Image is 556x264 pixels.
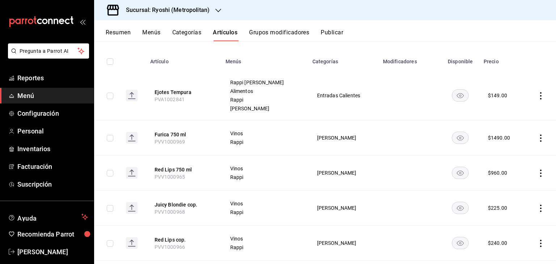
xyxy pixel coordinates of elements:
[230,166,299,171] span: Vinos
[230,210,299,215] span: Rappi
[17,108,88,118] span: Configuración
[537,92,544,99] button: actions
[230,201,299,206] span: Vinos
[230,131,299,136] span: Vinos
[230,140,299,145] span: Rappi
[155,166,212,173] button: edit-product-location
[379,48,442,71] th: Modificadores
[230,97,299,102] span: Rappi
[155,236,212,243] button: edit-product-location
[155,244,185,250] span: PVV1000966
[155,174,185,180] span: PVV1000965
[155,97,185,102] span: PVA1002841
[452,132,469,144] button: availability-product
[442,48,479,71] th: Disponible
[488,134,510,141] div: $ 1490.00
[80,19,85,25] button: open_drawer_menu
[537,170,544,177] button: actions
[317,170,370,175] span: [PERSON_NAME]
[488,204,507,212] div: $ 225.00
[106,29,131,41] button: Resumen
[230,106,299,111] span: [PERSON_NAME]
[17,229,88,239] span: Recomienda Parrot
[317,135,370,140] span: [PERSON_NAME]
[17,126,88,136] span: Personal
[537,135,544,142] button: actions
[317,205,370,210] span: [PERSON_NAME]
[17,162,88,171] span: Facturación
[317,240,370,246] span: [PERSON_NAME]
[155,89,212,96] button: edit-product-location
[230,236,299,241] span: Vinos
[479,48,526,71] th: Precio
[488,169,507,176] div: $ 960.00
[488,239,507,247] div: $ 240.00
[120,6,210,14] h3: Sucursal: Ryoshi (Metropolitan)
[308,48,379,71] th: Categorías
[230,80,299,85] span: Rappi [PERSON_NAME]
[17,247,88,257] span: [PERSON_NAME]
[17,91,88,101] span: Menú
[155,131,212,138] button: edit-product-location
[452,89,469,102] button: availability-product
[142,29,160,41] button: Menús
[5,52,89,60] a: Pregunta a Parrot AI
[17,144,88,154] span: Inventarios
[230,175,299,180] span: Rappi
[537,240,544,247] button: actions
[17,179,88,189] span: Suscripción
[17,73,88,83] span: Reportes
[172,29,202,41] button: Categorías
[155,201,212,208] button: edit-product-location
[146,48,221,71] th: Artículo
[106,29,556,41] div: navigation tabs
[452,237,469,249] button: availability-product
[221,48,308,71] th: Menús
[155,209,185,215] span: PVV1000968
[155,139,185,145] span: PVV1000969
[452,167,469,179] button: availability-product
[230,245,299,250] span: Rappi
[17,213,79,221] span: Ayuda
[488,92,507,99] div: $ 149.00
[452,202,469,214] button: availability-product
[317,93,370,98] span: Entradas Calientes
[8,43,89,59] button: Pregunta a Parrot AI
[230,89,299,94] span: Alimentos
[20,47,78,55] span: Pregunta a Parrot AI
[537,205,544,212] button: actions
